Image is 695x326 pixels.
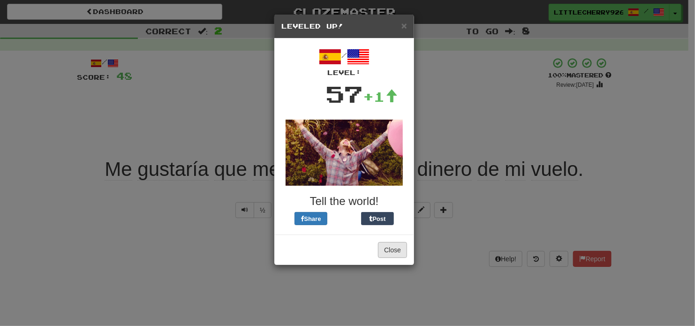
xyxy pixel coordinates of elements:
[281,195,407,207] h3: Tell the world!
[325,77,363,110] div: 57
[281,45,407,77] div: /
[327,212,361,225] iframe: X Post Button
[281,68,407,77] div: Level:
[361,212,394,225] button: Post
[401,21,407,30] button: Close
[363,87,398,106] div: +1
[295,212,327,225] button: Share
[401,20,407,31] span: ×
[281,22,407,31] h5: Leveled Up!
[378,242,407,258] button: Close
[286,120,403,186] img: andy-72a9b47756ecc61a9f6c0ef31017d13e025550094338bf53ee1bb5849c5fd8eb.gif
